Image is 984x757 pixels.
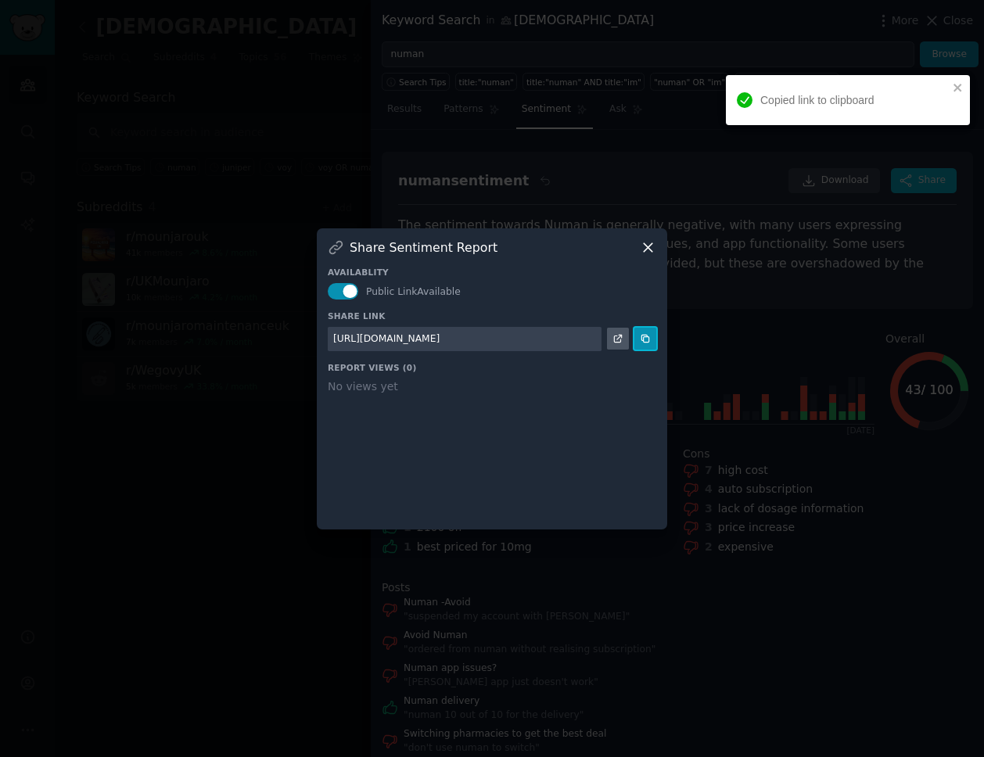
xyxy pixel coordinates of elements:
h3: Share Sentiment Report [350,239,497,256]
h3: Report Views ( 0 ) [328,362,656,373]
div: [URL][DOMAIN_NAME] [333,332,440,346]
span: Public Link Available [366,286,461,297]
div: No views yet [328,378,656,395]
h3: Share Link [328,310,656,321]
h3: Availablity [328,267,656,278]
